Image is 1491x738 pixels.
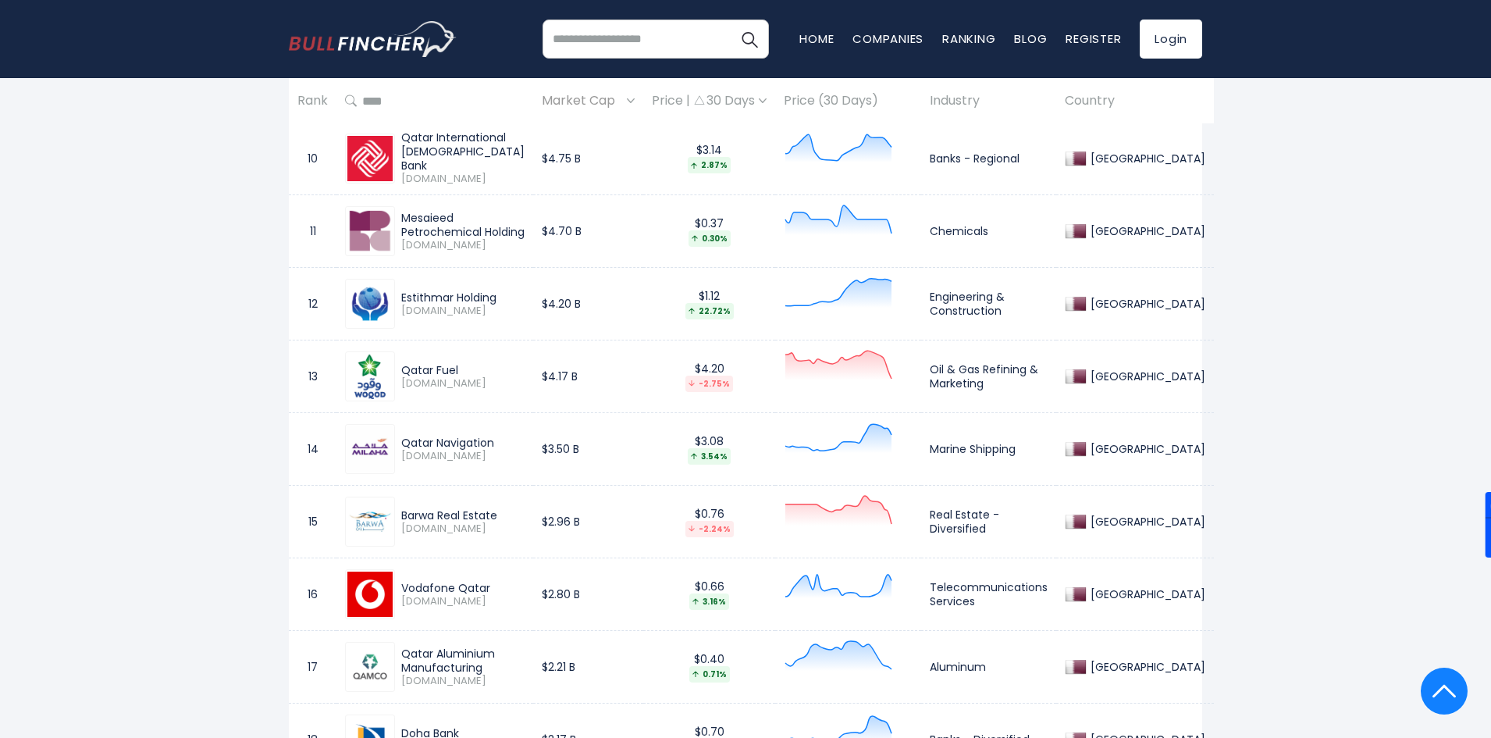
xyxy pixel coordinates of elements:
[401,173,525,186] span: [DOMAIN_NAME]
[289,631,336,704] td: 17
[689,594,729,610] div: 3.16%
[921,486,1056,558] td: Real Estate - Diversified
[401,675,525,688] span: [DOMAIN_NAME]
[689,230,731,247] div: 0.30%
[533,121,643,194] td: $4.75 B
[685,521,734,537] div: -2.24%
[652,579,767,610] div: $0.66
[921,340,1056,413] td: Oil & Gas Refining & Marketing
[401,450,525,463] span: [DOMAIN_NAME]
[533,413,643,486] td: $3.50 B
[921,78,1056,124] th: Industry
[775,78,921,124] th: Price (30 Days)
[289,21,457,57] img: bullfincher logo
[1014,30,1047,47] a: Blog
[1087,660,1205,674] div: [GEOGRAPHIC_DATA]
[289,78,336,124] th: Rank
[652,216,767,247] div: $0.37
[289,340,336,413] td: 13
[401,363,525,377] div: Qatar Fuel
[401,436,525,450] div: Qatar Navigation
[401,130,525,173] div: Qatar International [DEMOGRAPHIC_DATA] Bank
[652,652,767,683] div: $0.40
[347,281,393,326] img: IGRD.QA.png
[685,376,733,392] div: -2.75%
[347,644,393,690] img: QAMC.QA.png
[652,507,767,537] div: $0.76
[401,647,525,675] div: Qatar Aluminium Manufacturing
[401,377,525,390] span: [DOMAIN_NAME]
[401,581,525,595] div: Vodafone Qatar
[942,30,995,47] a: Ranking
[289,486,336,558] td: 15
[1087,587,1205,601] div: [GEOGRAPHIC_DATA]
[401,291,525,305] div: Estithmar Holding
[921,558,1056,631] td: Telecommunications Services
[921,195,1056,268] td: Chemicals
[730,20,769,59] button: Search
[289,21,457,57] a: Go to homepage
[652,362,767,392] div: $4.20
[542,89,623,113] span: Market Cap
[1087,369,1205,383] div: [GEOGRAPHIC_DATA]
[1140,20,1202,59] a: Login
[921,413,1056,486] td: Marine Shipping
[652,434,767,465] div: $3.08
[354,354,386,399] img: QFLS.QA.png
[533,340,643,413] td: $4.17 B
[347,209,393,253] img: MPHC.QA.png
[347,572,393,617] img: VFQS.QA.png
[533,195,643,268] td: $4.70 B
[1087,152,1205,166] div: [GEOGRAPHIC_DATA]
[347,499,393,544] img: BRES.QA.png
[689,666,730,683] div: 0.71%
[1056,78,1214,124] th: Country
[401,595,525,608] span: [DOMAIN_NAME]
[289,413,336,486] td: 14
[652,93,767,109] div: Price | 30 Days
[852,30,923,47] a: Companies
[401,305,525,318] span: [DOMAIN_NAME]
[921,121,1056,194] td: Banks - Regional
[1087,224,1205,238] div: [GEOGRAPHIC_DATA]
[1066,30,1121,47] a: Register
[799,30,834,47] a: Home
[289,268,336,340] td: 12
[289,558,336,631] td: 16
[685,303,734,319] div: 22.72%
[533,558,643,631] td: $2.80 B
[401,211,525,239] div: Mesaieed Petrochemical Holding
[652,143,767,173] div: $3.14
[401,522,525,536] span: [DOMAIN_NAME]
[401,508,525,522] div: Barwa Real Estate
[347,136,393,181] img: QIIK.QA.png
[289,121,336,194] td: 10
[1087,442,1205,456] div: [GEOGRAPHIC_DATA]
[533,486,643,558] td: $2.96 B
[289,195,336,268] td: 11
[533,631,643,704] td: $2.21 B
[1087,515,1205,529] div: [GEOGRAPHIC_DATA]
[347,426,393,472] img: QNNS.QA.png
[688,157,731,173] div: 2.87%
[688,448,731,465] div: 3.54%
[921,268,1056,340] td: Engineering & Construction
[921,631,1056,704] td: Aluminum
[401,239,525,252] span: [DOMAIN_NAME]
[1087,297,1205,311] div: [GEOGRAPHIC_DATA]
[652,289,767,319] div: $1.12
[533,268,643,340] td: $4.20 B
